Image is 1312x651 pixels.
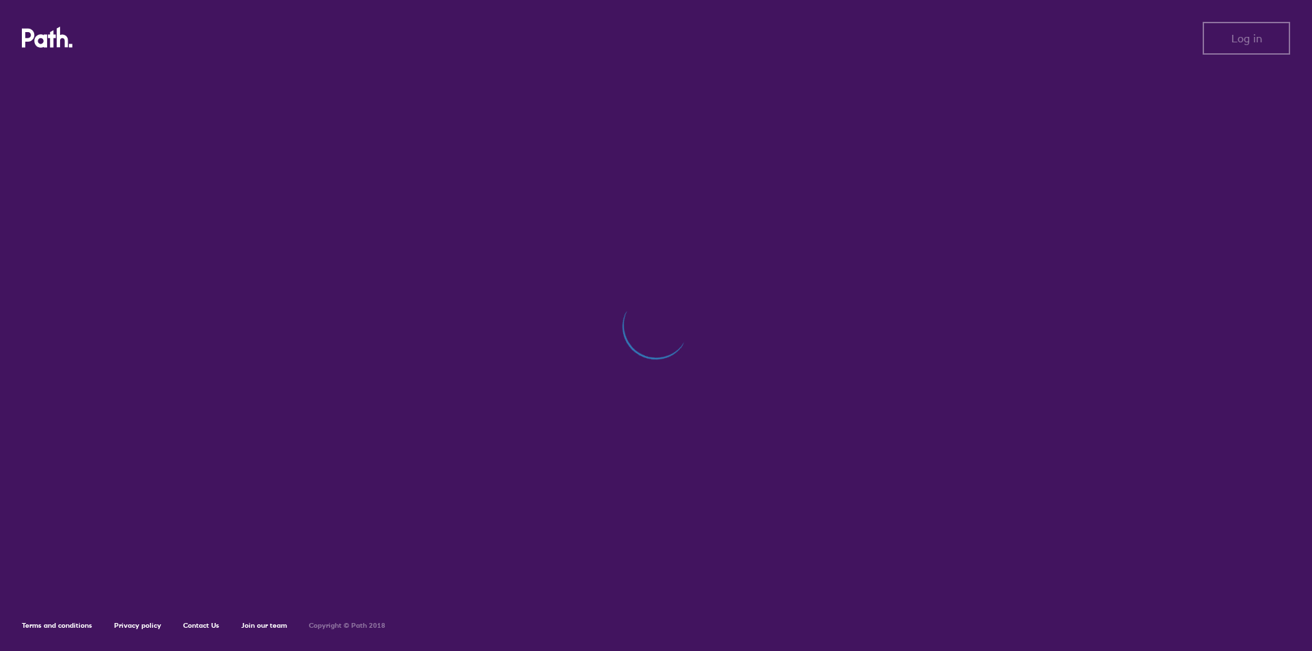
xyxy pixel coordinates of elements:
a: Join our team [241,621,287,630]
a: Privacy policy [114,621,161,630]
h6: Copyright © Path 2018 [309,622,385,630]
a: Terms and conditions [22,621,92,630]
span: Log in [1231,32,1262,44]
a: Contact Us [183,621,219,630]
button: Log in [1203,22,1290,55]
